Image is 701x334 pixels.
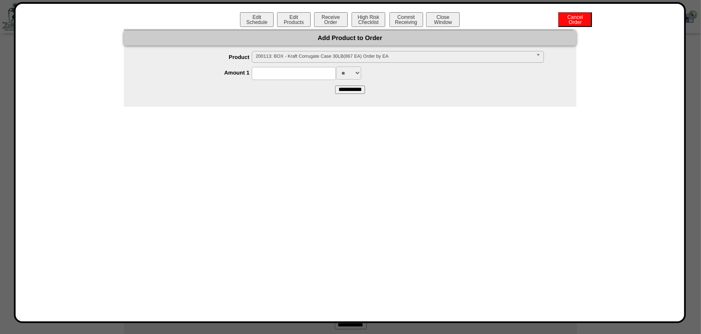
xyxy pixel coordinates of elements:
[426,12,460,27] button: CloseWindow
[389,12,423,27] button: CommitReceiving
[141,69,252,76] label: Amount 1
[240,12,274,27] button: EditSchedule
[314,12,348,27] button: ReceiveOrder
[558,12,592,27] button: CancelOrder
[277,12,311,27] button: EditProducts
[256,51,532,61] span: 200113: BOX - Kraft Corrugate Case 30LB(867 EA) Order by EA
[124,31,576,45] div: Add Product to Order
[351,19,387,25] a: High RiskChecklist
[425,19,461,25] a: CloseWindow
[141,54,252,60] label: Product
[352,12,385,27] button: High RiskChecklist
